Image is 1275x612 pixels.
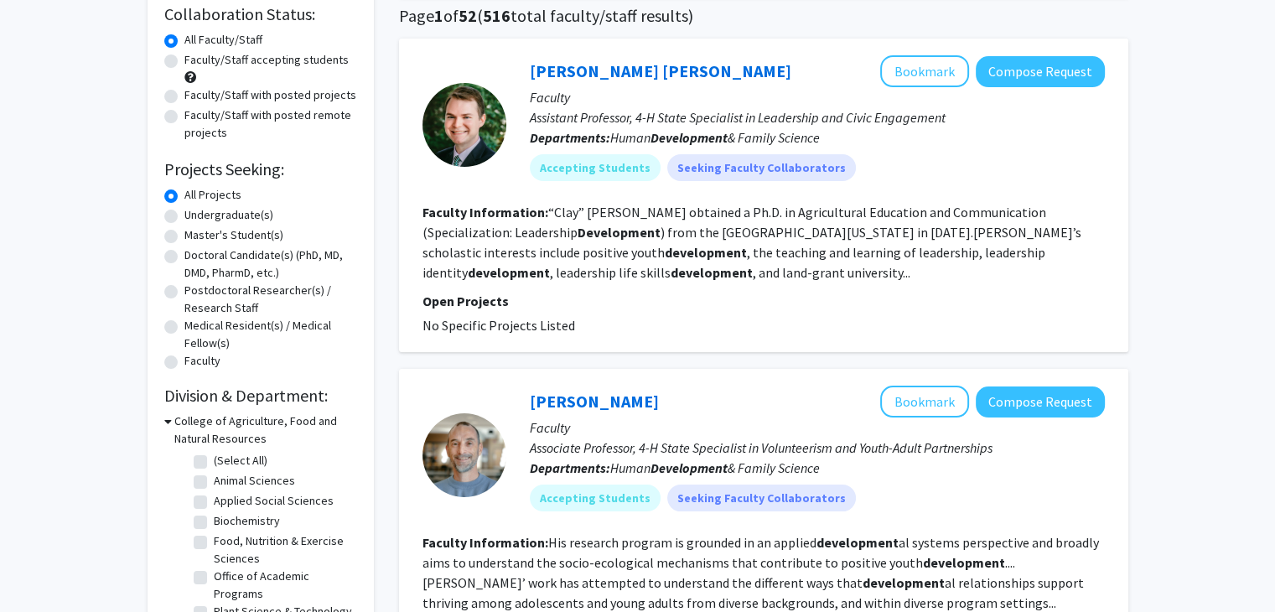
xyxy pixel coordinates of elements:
[214,532,353,568] label: Food, Nutrition & Exercise Sciences
[880,386,969,418] button: Add Steven Krauss to Bookmarks
[184,246,357,282] label: Doctoral Candidate(s) (PhD, MD, DMD, PharmD, etc.)
[880,55,969,87] button: Add J. Clay Hurdle to Bookmarks
[816,534,899,551] b: development
[422,317,575,334] span: No Specific Projects Listed
[214,492,334,510] label: Applied Social Sciences
[214,472,295,490] label: Animal Sciences
[422,204,548,220] b: Faculty Information:
[184,317,357,352] label: Medical Resident(s) / Medical Fellow(s)
[650,459,728,476] b: Development
[610,459,820,476] span: Human & Family Science
[667,485,856,511] mat-chip: Seeking Faculty Collaborators
[214,452,267,469] label: (Select All)
[434,5,443,26] span: 1
[174,412,357,448] h3: College of Agriculture, Food and Natural Resources
[530,438,1105,458] p: Associate Professor, 4-H State Specialist in Volunteerism and Youth-Adult Partnerships
[530,60,791,81] a: [PERSON_NAME] [PERSON_NAME]
[184,86,356,104] label: Faculty/Staff with posted projects
[483,5,511,26] span: 516
[530,459,610,476] b: Departments:
[665,244,747,261] b: development
[459,5,477,26] span: 52
[184,51,349,69] label: Faculty/Staff accepting students
[164,159,357,179] h2: Projects Seeking:
[184,31,262,49] label: All Faculty/Staff
[610,129,820,146] span: Human & Family Science
[184,106,357,142] label: Faculty/Staff with posted remote projects
[422,534,548,551] b: Faculty Information:
[530,107,1105,127] p: Assistant Professor, 4-H State Specialist in Leadership and Civic Engagement
[13,537,71,599] iframe: Chat
[468,264,550,281] b: development
[863,574,945,591] b: development
[923,554,1005,571] b: development
[530,391,659,412] a: [PERSON_NAME]
[671,264,753,281] b: development
[530,129,610,146] b: Departments:
[650,129,728,146] b: Development
[184,226,283,244] label: Master's Student(s)
[976,56,1105,87] button: Compose Request to J. Clay Hurdle
[164,4,357,24] h2: Collaboration Status:
[530,485,661,511] mat-chip: Accepting Students
[184,206,273,224] label: Undergraduate(s)
[164,386,357,406] h2: Division & Department:
[530,87,1105,107] p: Faculty
[214,512,280,530] label: Biochemistry
[667,154,856,181] mat-chip: Seeking Faculty Collaborators
[422,291,1105,311] p: Open Projects
[214,568,353,603] label: Office of Academic Programs
[530,154,661,181] mat-chip: Accepting Students
[184,352,220,370] label: Faculty
[976,386,1105,418] button: Compose Request to Steven Krauss
[422,204,1081,281] fg-read-more: “Clay” [PERSON_NAME] obtained a Ph.D. in Agricultural Education and Communication (Specialization...
[184,282,357,317] label: Postdoctoral Researcher(s) / Research Staff
[399,6,1128,26] h1: Page of ( total faculty/staff results)
[578,224,661,241] b: Development
[530,418,1105,438] p: Faculty
[184,186,241,204] label: All Projects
